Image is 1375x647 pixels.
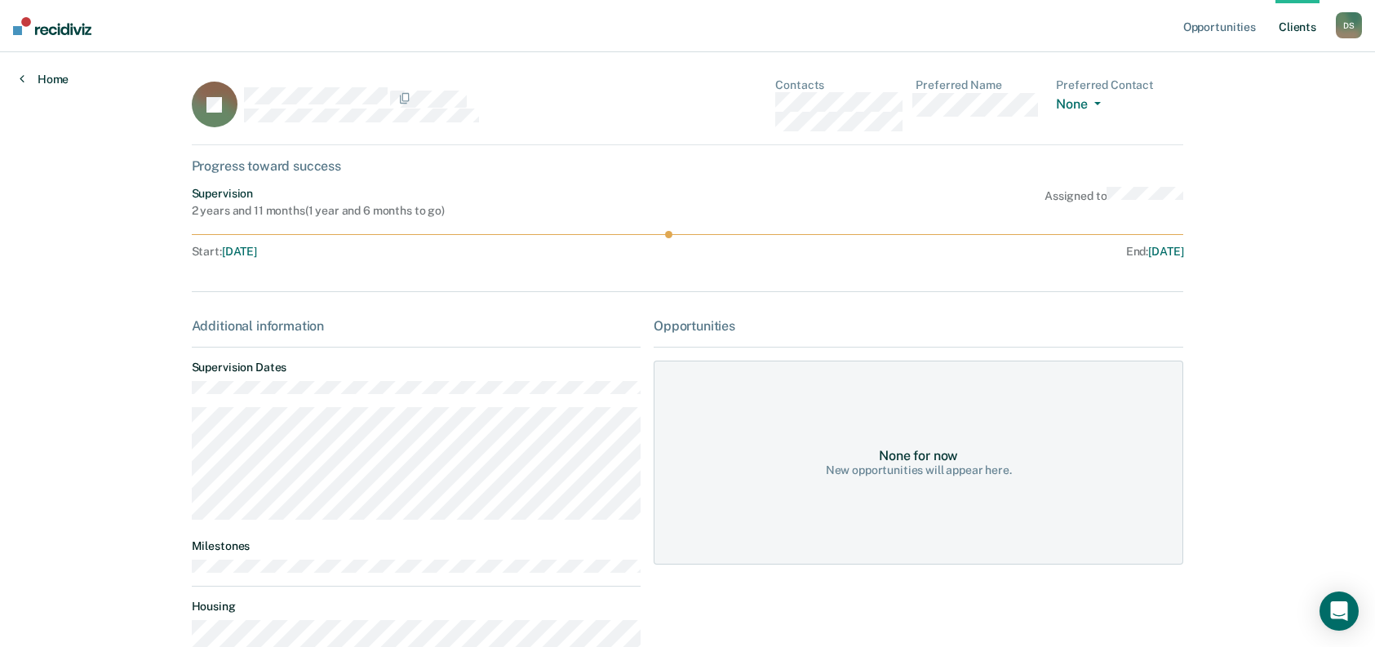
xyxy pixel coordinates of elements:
div: Supervision [192,187,445,201]
dt: Milestones [192,539,641,553]
div: Open Intercom Messenger [1320,592,1359,631]
dt: Preferred Contact [1056,78,1183,92]
span: [DATE] [222,245,257,258]
a: Home [20,72,69,86]
div: New opportunities will appear here. [826,463,1012,477]
img: Recidiviz [13,17,91,35]
button: DS [1336,12,1362,38]
div: 2 years and 11 months ( 1 year and 6 months to go ) [192,204,445,218]
div: D S [1336,12,1362,38]
dt: Preferred Name [916,78,1043,92]
div: Opportunities [654,318,1183,334]
div: End : [694,245,1183,259]
div: None for now [879,448,958,463]
div: Start : [192,245,689,259]
div: Additional information [192,318,641,334]
dt: Contacts [775,78,903,92]
div: Assigned to [1045,187,1183,218]
div: Progress toward success [192,158,1184,174]
dt: Supervision Dates [192,361,641,374]
span: [DATE] [1148,245,1183,258]
dt: Housing [192,600,641,614]
button: None [1056,96,1107,115]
